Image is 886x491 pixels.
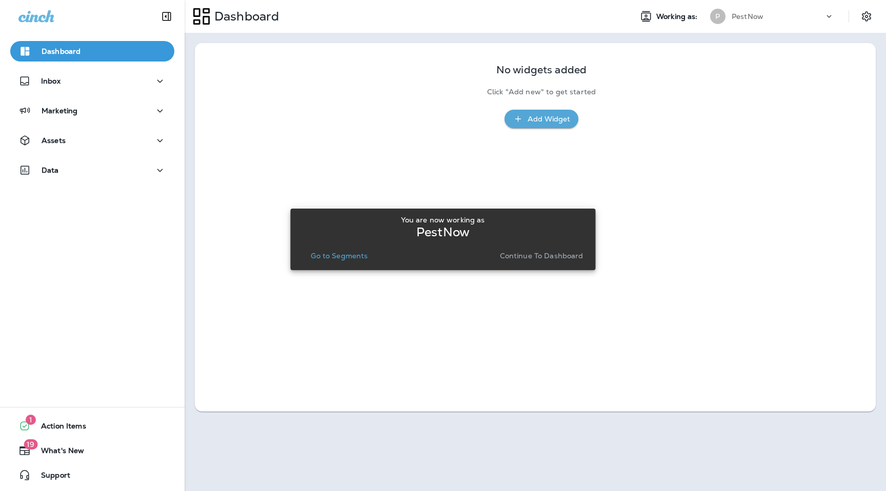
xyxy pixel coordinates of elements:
[401,216,485,224] p: You are now working as
[857,7,876,26] button: Settings
[307,249,372,263] button: Go to Segments
[42,47,80,55] p: Dashboard
[656,12,700,21] span: Working as:
[710,9,726,24] div: P
[26,415,36,425] span: 1
[732,12,763,21] p: PestNow
[10,130,174,151] button: Assets
[10,160,174,180] button: Data
[311,252,368,260] p: Go to Segments
[10,416,174,436] button: 1Action Items
[31,471,70,483] span: Support
[496,249,588,263] button: Continue to Dashboard
[41,77,61,85] p: Inbox
[31,422,86,434] span: Action Items
[10,440,174,461] button: 19What's New
[152,6,181,27] button: Collapse Sidebar
[10,100,174,121] button: Marketing
[42,166,59,174] p: Data
[10,71,174,91] button: Inbox
[42,136,66,145] p: Assets
[24,439,37,449] span: 19
[500,252,583,260] p: Continue to Dashboard
[42,107,77,115] p: Marketing
[31,446,84,459] span: What's New
[416,228,470,236] p: PestNow
[10,465,174,485] button: Support
[10,41,174,62] button: Dashboard
[210,9,279,24] p: Dashboard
